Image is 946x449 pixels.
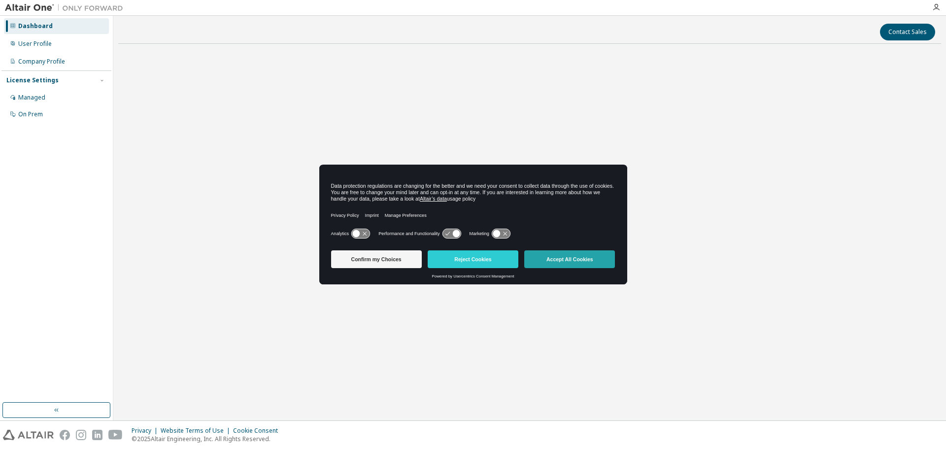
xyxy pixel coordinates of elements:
img: facebook.svg [60,430,70,440]
div: Managed [18,94,45,102]
div: On Prem [18,110,43,118]
button: Contact Sales [880,24,935,40]
img: linkedin.svg [92,430,102,440]
div: User Profile [18,40,52,48]
div: License Settings [6,76,59,84]
div: Privacy [132,427,161,435]
div: Dashboard [18,22,53,30]
img: altair_logo.svg [3,430,54,440]
p: © 2025 Altair Engineering, Inc. All Rights Reserved. [132,435,284,443]
div: Company Profile [18,58,65,66]
img: Altair One [5,3,128,13]
img: instagram.svg [76,430,86,440]
img: youtube.svg [108,430,123,440]
div: Cookie Consent [233,427,284,435]
div: Website Terms of Use [161,427,233,435]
